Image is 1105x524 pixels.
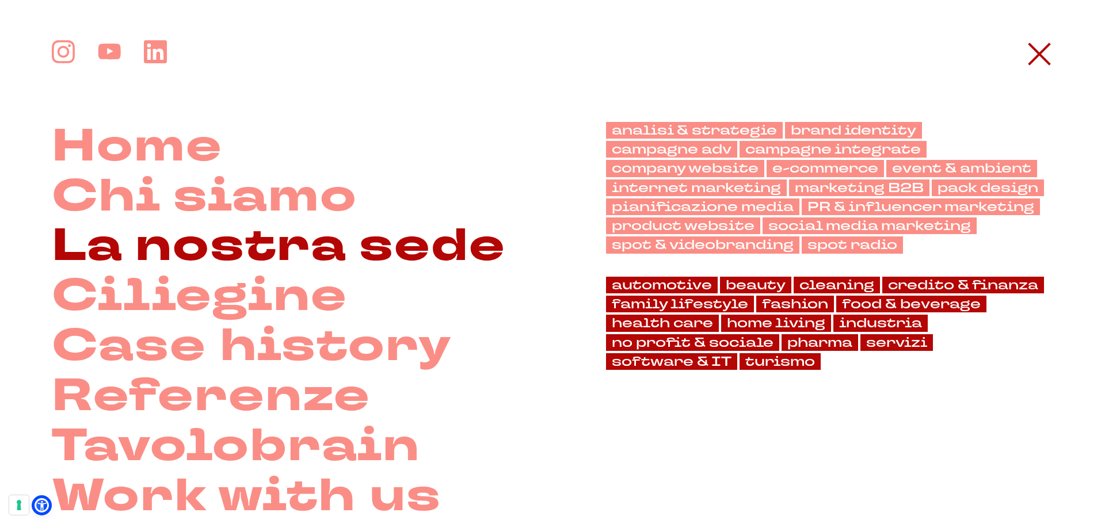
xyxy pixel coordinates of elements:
[740,353,821,370] a: turismo
[740,141,927,158] a: campagne integrate
[721,315,831,331] a: home living
[756,296,834,312] a: fashion
[52,271,348,322] a: Ciliegine
[833,315,928,331] a: industria
[785,122,922,139] a: brand identity
[836,296,986,312] a: food & beverage
[802,198,1040,215] a: PR & influencer marketing
[789,179,929,196] a: marketing B2B
[720,277,791,293] a: beauty
[606,353,737,370] a: software & IT
[606,236,799,253] a: spot & videobranding
[606,160,764,177] a: company website
[52,322,452,372] a: Case history
[9,495,29,515] button: Le tue preferenze relative al consenso per le tecnologie di tracciamento
[606,334,779,351] a: no profit & sociale
[606,141,737,158] a: campagne adv
[606,122,783,139] a: analisi & strategie
[606,198,799,215] a: pianificazione media
[52,172,357,222] a: Chi siamo
[52,422,420,472] a: Tavolobrain
[794,277,880,293] a: cleaning
[52,472,441,522] a: Work with us
[882,277,1044,293] a: credito & finanza
[52,221,506,271] a: La nostra sede
[802,236,903,253] a: spot radio
[52,372,371,422] a: Referenze
[886,160,1037,177] a: event & ambient
[782,334,858,351] a: pharma
[606,217,760,234] a: product website
[35,498,49,512] a: Open Accessibility Menu
[606,296,754,312] a: family lifestyle
[606,315,719,331] a: health care
[767,160,884,177] a: e-commerce
[606,277,718,293] a: automotive
[932,179,1044,196] a: pack design
[763,217,977,234] a: social media marketing
[860,334,933,351] a: servizi
[52,122,223,172] a: Home
[606,179,787,196] a: internet marketing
